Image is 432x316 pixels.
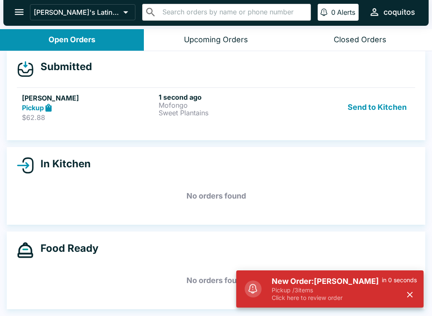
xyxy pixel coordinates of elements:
[34,8,120,16] p: [PERSON_NAME]'s Latin Cuisine
[272,276,382,286] h5: New Order: [PERSON_NAME]
[337,8,355,16] p: Alerts
[34,242,98,255] h4: Food Ready
[159,109,292,117] p: Sweet Plantains
[49,35,95,45] div: Open Orders
[344,93,410,122] button: Send to Kitchen
[22,113,155,122] p: $62.88
[159,101,292,109] p: Mofongo
[34,158,91,170] h4: In Kitchen
[34,60,92,73] h4: Submitted
[383,7,415,17] div: coquitos
[17,181,415,211] h5: No orders found
[17,87,415,127] a: [PERSON_NAME]Pickup$62.881 second agoMofongoSweet PlantainsSend to Kitchen
[30,4,135,20] button: [PERSON_NAME]'s Latin Cuisine
[17,265,415,296] h5: No orders found
[159,93,292,101] h6: 1 second ago
[272,294,382,302] p: Click here to review order
[160,6,307,18] input: Search orders by name or phone number
[272,286,382,294] p: Pickup / 3 items
[184,35,248,45] div: Upcoming Orders
[8,1,30,23] button: open drawer
[331,8,335,16] p: 0
[22,104,44,112] strong: Pickup
[382,276,417,284] p: in 0 seconds
[365,3,418,21] button: coquitos
[22,93,155,103] h5: [PERSON_NAME]
[334,35,386,45] div: Closed Orders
